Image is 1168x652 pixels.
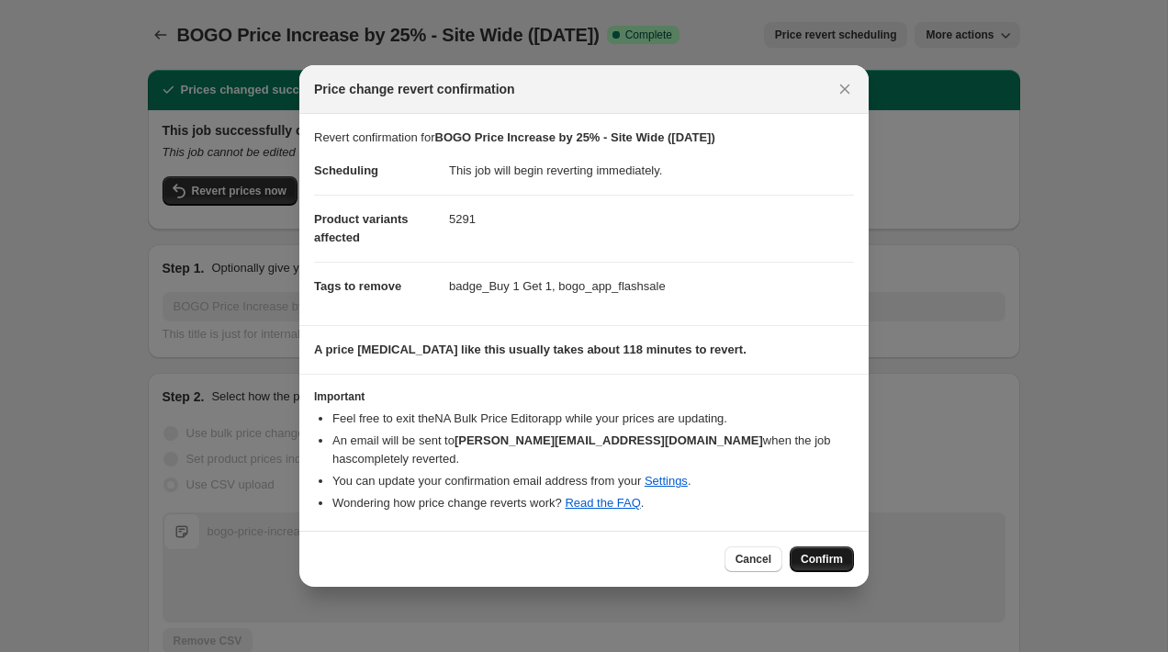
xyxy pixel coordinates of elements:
p: Revert confirmation for [314,129,854,147]
b: A price [MEDICAL_DATA] like this usually takes about 118 minutes to revert. [314,343,747,356]
span: Confirm [801,552,843,567]
button: Cancel [724,546,782,572]
b: [PERSON_NAME][EMAIL_ADDRESS][DOMAIN_NAME] [455,433,763,447]
li: Wondering how price change reverts work? . [332,494,854,512]
button: Confirm [790,546,854,572]
span: Price change revert confirmation [314,80,515,98]
a: Read the FAQ [565,496,640,510]
dd: badge_Buy 1 Get 1, bogo_app_flashsale [449,262,854,310]
h3: Important [314,389,854,404]
a: Settings [645,474,688,488]
dd: This job will begin reverting immediately. [449,147,854,195]
span: Cancel [736,552,771,567]
span: Product variants affected [314,212,409,244]
span: Scheduling [314,163,378,177]
button: Close [832,76,858,102]
span: Tags to remove [314,279,401,293]
dd: 5291 [449,195,854,243]
li: You can update your confirmation email address from your . [332,472,854,490]
li: Feel free to exit the NA Bulk Price Editor app while your prices are updating. [332,410,854,428]
li: An email will be sent to when the job has completely reverted . [332,432,854,468]
b: BOGO Price Increase by 25% - Site Wide ([DATE]) [435,130,715,144]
